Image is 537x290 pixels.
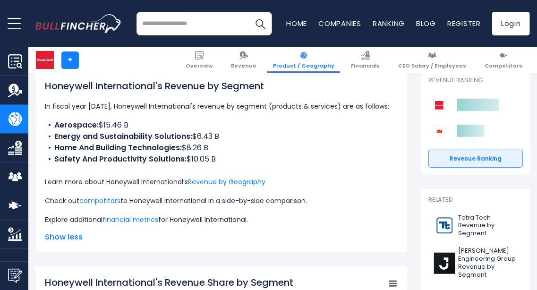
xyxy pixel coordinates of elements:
a: Login [492,12,530,35]
li: $6.43 B [45,131,398,142]
a: Overview [180,47,218,73]
img: 3M Company competitors logo [433,125,445,137]
a: Tetra Tech Revenue by Segment [428,212,523,240]
a: Ranking [373,18,405,28]
h1: Honeywell International's Revenue by Segment [45,79,398,93]
span: Financials [351,62,380,69]
b: Home And Building Technologies: [54,142,182,153]
img: J logo [434,253,455,274]
p: Related [428,196,523,204]
a: competitors [79,196,120,205]
span: Competitors [485,62,522,69]
a: [PERSON_NAME] Engineering Group Revenue by Segment [428,245,523,281]
span: Product / Geography [273,62,334,69]
p: Explore additional for Honeywell International. [45,214,398,225]
a: Go to homepage [35,14,136,33]
a: Revenue Ranking [428,150,523,168]
button: Search [248,12,272,35]
span: [PERSON_NAME] Engineering Group Revenue by Segment [458,247,517,279]
img: Honeywell International competitors logo [433,99,445,111]
a: Home [286,18,307,28]
p: Revenue Ranking [428,77,523,85]
p: In fiscal year [DATE], Honeywell International's revenue by segment (products & services) are as ... [45,101,398,112]
b: Safety And Productivity Solutions: [54,154,187,164]
span: Overview [186,62,213,69]
img: TTEK logo [434,215,455,236]
span: Show less [45,231,398,243]
span: Revenue [231,62,256,69]
a: Financials [345,47,385,73]
a: Blog [416,18,436,28]
a: Competitors [479,47,528,73]
img: HON logo [36,51,54,69]
li: $15.46 B [45,119,398,131]
span: Tetra Tech Revenue by Segment [458,214,517,238]
a: Product / Geography [267,47,340,73]
a: Revenue by Geography [188,177,265,187]
a: Register [447,18,481,28]
tspan: Honeywell International's Revenue Share by Segment [45,276,293,289]
p: Check out to Honeywell International in a side-by-side comparison. [45,195,398,206]
a: Companies [318,18,361,28]
b: Aerospace: [54,119,99,130]
li: $10.05 B [45,154,398,165]
a: Revenue [225,47,262,73]
a: + [61,51,79,69]
b: Energy and Sustainability Solutions: [54,131,192,142]
li: $8.26 B [45,142,398,154]
p: Learn more about Honeywell International’s [45,176,398,188]
img: bullfincher logo [35,14,122,33]
span: CEO Salary / Employees [398,62,466,69]
a: financial metrics [102,215,158,224]
a: CEO Salary / Employees [392,47,472,73]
